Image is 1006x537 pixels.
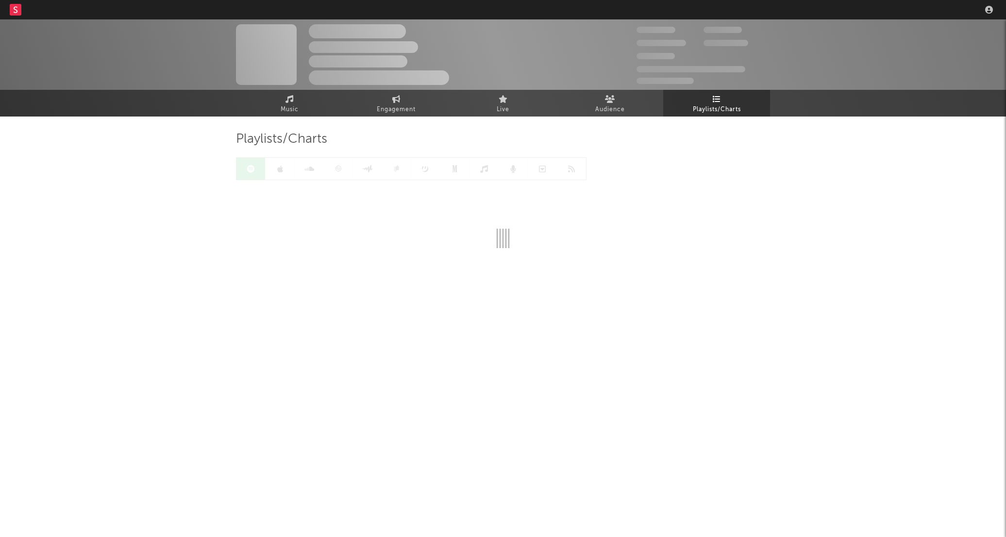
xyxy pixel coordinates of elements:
[693,104,741,116] span: Playlists/Charts
[637,40,686,46] span: 50,000,000
[704,40,748,46] span: 1,000,000
[637,53,675,59] span: 100,000
[663,90,770,117] a: Playlists/Charts
[377,104,416,116] span: Engagement
[637,78,694,84] span: Jump Score: 85.0
[236,90,343,117] a: Music
[236,134,327,145] span: Playlists/Charts
[497,104,509,116] span: Live
[637,66,745,72] span: 50,000,000 Monthly Listeners
[595,104,625,116] span: Audience
[343,90,450,117] a: Engagement
[704,27,742,33] span: 100,000
[637,27,675,33] span: 300,000
[556,90,663,117] a: Audience
[450,90,556,117] a: Live
[281,104,299,116] span: Music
